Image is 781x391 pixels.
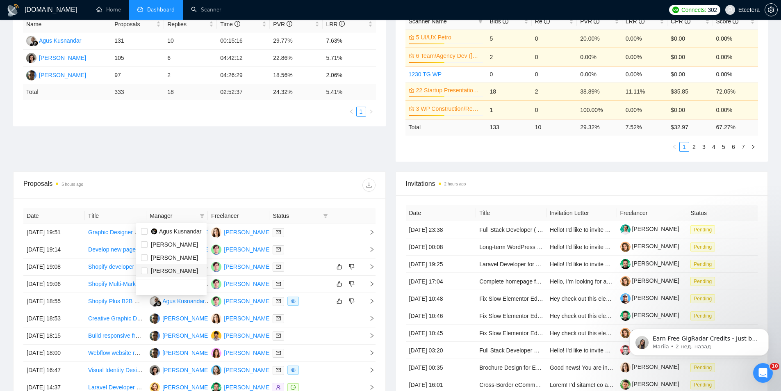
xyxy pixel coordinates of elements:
span: info-circle [733,18,738,24]
a: DM[PERSON_NAME] [211,263,271,270]
img: VY [211,365,221,375]
a: PD[PERSON_NAME] [211,349,271,356]
a: Laravel Developer for AI-Powered App (App for farmers) [479,261,622,268]
button: setting [765,3,778,16]
li: 2 [689,142,699,152]
img: gigradar-bm.png [156,301,162,306]
li: 6 [729,142,738,152]
td: $0.00 [667,66,713,82]
div: [PERSON_NAME] [224,348,271,357]
li: 3 [699,142,709,152]
a: Develop new pages for a Webflow website and refine existing ones. [88,246,260,253]
a: VY[PERSON_NAME] [211,366,271,373]
span: filter [476,15,485,27]
a: Shopify developer to build landing page from [GEOGRAPHIC_DATA] [88,263,263,270]
a: AP[PERSON_NAME] [150,332,209,338]
img: DM [211,262,221,272]
a: AKAgus Kusnandar [26,37,82,43]
td: Graphic Designer Needed for Solar Company Sales Materials [85,224,146,241]
td: 2 [532,82,577,101]
li: 1 [679,142,689,152]
td: 29.77% [270,32,323,50]
a: Shopify Plus B2B Expert Needed (Blended Store B2B/B2C store) [88,298,254,304]
span: [PERSON_NAME] [151,241,198,248]
a: AP[PERSON_NAME] [150,315,209,321]
td: 11.11% [622,82,667,101]
span: right [362,229,375,235]
a: Pending [690,364,718,370]
a: 1 [357,107,366,116]
span: filter [321,210,330,222]
td: 100.00% [577,101,622,119]
div: [PERSON_NAME] [162,331,209,340]
div: [PERSON_NAME] [39,71,86,80]
span: right [369,109,373,114]
img: upwork-logo.png [672,7,679,13]
li: 7 [738,142,748,152]
a: AKAgus Kusnandar [150,297,205,304]
span: Dashboard [147,6,175,13]
div: Agus Kusnandar [39,36,82,45]
a: Complete homepage for a new business (starting with a convincing landing page) [479,278,686,285]
div: [PERSON_NAME] [224,279,271,288]
td: 105 [111,50,164,67]
a: Fix Slow Elementor Editor / Optimize Performance [479,330,607,336]
img: DM [211,296,221,306]
a: Webflow website redesign and implementation [88,350,206,356]
td: 7.52 % [622,119,667,135]
span: filter [198,210,206,222]
span: Invitations [406,178,758,189]
a: AV[PERSON_NAME] [211,229,271,235]
td: 04:26:29 [217,67,270,84]
span: filter [478,19,483,24]
td: 0 [532,66,577,82]
span: dislike [349,263,355,270]
a: DB[PERSON_NAME] Bronfain [211,332,294,338]
td: 0.00% [713,66,758,82]
td: 29.32 % [577,119,622,135]
td: [DATE] 19:51 [23,224,85,241]
span: mail [276,230,281,235]
span: Connects: [681,5,706,14]
span: info-circle [685,18,690,24]
time: 2 hours ago [444,182,466,186]
td: 38.89% [577,82,622,101]
td: 2 [486,48,531,66]
td: 5.71% [323,50,376,67]
span: PVR [273,21,292,27]
button: like [335,279,344,289]
span: mail [276,316,281,321]
img: logo [7,4,20,17]
a: Pending [690,381,718,388]
span: info-circle [287,21,292,27]
span: Pending [690,242,715,252]
td: 0.00% [622,48,667,66]
div: Agus Kusnandar [162,297,205,306]
span: crown [409,87,414,93]
li: Next Page [748,142,758,152]
a: AM[PERSON_NAME] [150,384,209,390]
a: 1 [680,142,689,151]
td: 0.00% [622,66,667,82]
a: 6 Team/Agency Dev ([GEOGRAPHIC_DATA]) [416,51,482,60]
a: Cross-Border eCommerce Platform Development [479,382,605,388]
td: 0.00% [713,101,758,119]
td: 5.41 % [323,84,376,100]
button: like [335,262,344,272]
img: TT [26,53,36,63]
a: 1230 TG WP [409,71,442,78]
img: c1b9JySzac4x4dgsEyqnJHkcyMhtwYhRX20trAqcVMGYnIMrxZHAKhfppX9twvsE1T [620,276,631,286]
button: left [669,142,679,152]
a: [PERSON_NAME] [620,226,679,232]
span: Re [535,18,550,25]
span: info-circle [235,21,240,27]
th: Title [476,205,546,221]
td: 133 [486,119,531,135]
td: 0.00% [622,101,667,119]
td: $0.00 [667,101,713,119]
td: 24.32 % [270,84,323,100]
th: Date [406,205,476,221]
a: [PERSON_NAME] [620,260,679,267]
td: 131 [111,32,164,50]
span: Manager [150,211,196,220]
